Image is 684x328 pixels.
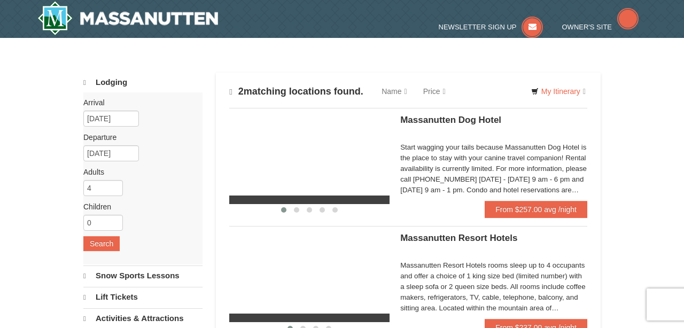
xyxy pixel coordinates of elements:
img: Massanutten Resort Logo [37,1,218,35]
label: Departure [83,132,195,143]
div: Start wagging your tails because Massanutten Dog Hotel is the place to stay with your canine trav... [400,142,587,196]
a: Price [415,81,454,102]
a: Newsletter Sign Up [439,23,543,31]
a: My Itinerary [524,83,593,99]
a: Lodging [83,73,203,92]
label: Arrival [83,97,195,108]
span: Massanutten Resort Hotels [400,233,517,243]
label: Adults [83,167,195,177]
a: Snow Sports Lessons [83,265,203,286]
a: Owner's Site [562,23,639,31]
div: Massanutten Resort Hotels rooms sleep up to 4 occupants and offer a choice of 1 king size bed (li... [400,260,587,314]
a: Name [374,81,415,102]
span: Massanutten Dog Hotel [400,115,501,125]
a: Lift Tickets [83,287,203,307]
a: From $257.00 avg /night [485,201,587,218]
span: Newsletter Sign Up [439,23,517,31]
button: Search [83,236,120,251]
a: Massanutten Resort [37,1,218,35]
span: Owner's Site [562,23,612,31]
label: Children [83,201,195,212]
